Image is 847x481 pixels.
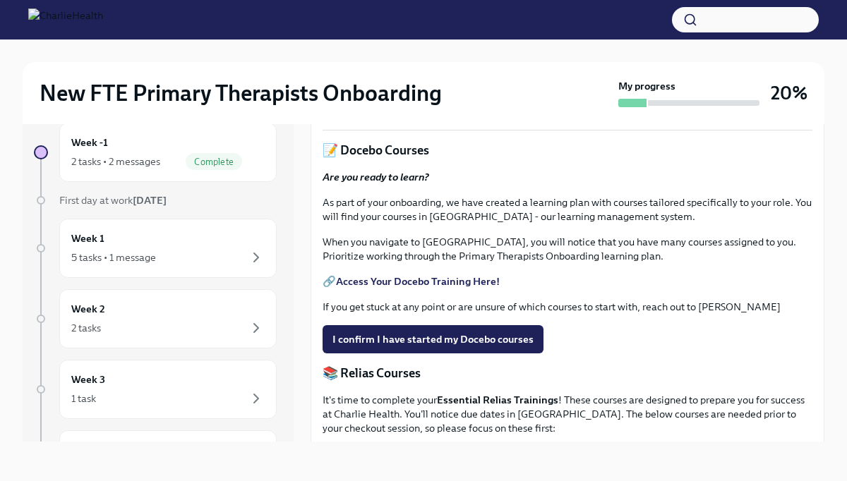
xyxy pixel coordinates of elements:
[618,79,675,93] strong: My progress
[28,8,103,31] img: CharlieHealth
[771,80,807,106] h3: 20%
[71,372,105,387] h6: Week 3
[336,275,500,288] a: Access Your Docebo Training Here!
[133,194,167,207] strong: [DATE]
[71,391,96,406] div: 1 task
[71,135,108,150] h6: Week -1
[323,195,812,224] p: As part of your onboarding, we have created a learning plan with courses tailored specifically to...
[323,300,812,314] p: If you get stuck at any point or are unsure of which courses to start with, reach out to [PERSON_...
[186,157,242,167] span: Complete
[34,123,277,182] a: Week -12 tasks • 2 messagesComplete
[34,289,277,348] a: Week 22 tasks
[323,142,812,159] p: 📝 Docebo Courses
[71,321,101,335] div: 2 tasks
[332,332,534,346] span: I confirm I have started my Docebo courses
[323,365,812,382] p: 📚 Relias Courses
[323,171,429,183] strong: Are you ready to learn?
[59,194,167,207] span: First day at work
[71,250,156,264] div: 5 tasks • 1 message
[71,154,160,169] div: 2 tasks • 2 messages
[34,219,277,278] a: Week 15 tasks • 1 message
[34,360,277,419] a: Week 31 task
[323,393,812,435] p: It's time to complete your ! These courses are designed to prepare you for success at Charlie Hea...
[34,193,277,207] a: First day at work[DATE]
[323,274,812,288] p: 🔗
[323,325,543,353] button: I confirm I have started my Docebo courses
[71,301,105,317] h6: Week 2
[40,79,442,107] h2: New FTE Primary Therapists Onboarding
[71,231,104,246] h6: Week 1
[323,235,812,263] p: When you navigate to [GEOGRAPHIC_DATA], you will notice that you have many courses assigned to yo...
[437,394,558,406] strong: Essential Relias Trainings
